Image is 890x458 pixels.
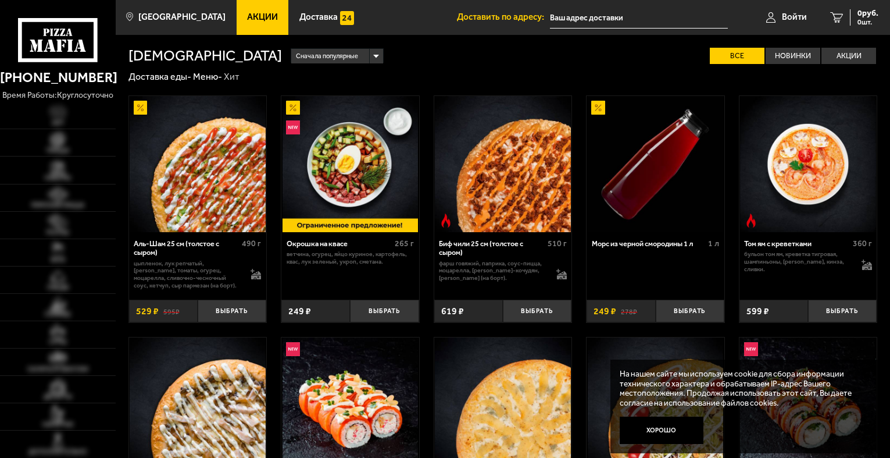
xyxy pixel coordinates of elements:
[198,300,266,322] button: Выбрать
[588,96,724,232] img: Морс из черной смородины 1 л
[620,417,703,445] button: Хорошо
[288,307,311,316] span: 249 ₽
[591,101,605,115] img: Акционный
[857,9,878,17] span: 0 руб.
[620,369,861,407] p: На нашем сайте мы используем cookie для сбора информации технического характера и обрабатываем IP...
[247,13,278,22] span: Акции
[503,300,571,322] button: Выбрать
[548,239,567,248] span: 510 г
[594,307,616,316] span: 249 ₽
[286,120,300,134] img: Новинка
[193,71,222,82] a: Меню-
[287,251,414,266] p: ветчина, огурец, яйцо куриное, картофель, квас, лук зеленый, укроп, сметана.
[350,300,419,322] button: Выбрать
[129,96,267,232] a: АкционныйАль-Шам 25 см (толстое с сыром)
[853,239,872,248] span: 360 г
[821,48,876,65] label: Акции
[136,307,159,316] span: 529 ₽
[656,300,724,322] button: Выбрать
[550,7,728,29] input: Ваш адрес доставки
[739,96,877,232] a: Острое блюдоТом ям с креветками
[740,96,876,232] img: Том ям с креветками
[439,260,546,282] p: фарш говяжий, паприка, соус-пицца, моцарелла, [PERSON_NAME]-кочудян, [PERSON_NAME] (на борт).
[134,260,241,290] p: цыпленок, лук репчатый, [PERSON_NAME], томаты, огурец, моцарелла, сливочно-чесночный соус, кетчуп...
[457,13,550,22] span: Доставить по адресу:
[242,239,261,248] span: 490 г
[395,239,414,248] span: 265 г
[439,239,544,257] div: Биф чили 25 см (толстое с сыром)
[434,96,572,232] a: Острое блюдоБиф чили 25 см (толстое с сыром)
[592,239,705,248] div: Морс из черной смородины 1 л
[744,239,849,248] div: Том ям с креветками
[281,96,419,232] a: АкционныйНовинкаОкрошка на квасе
[435,96,571,232] img: Биф чили 25 см (толстое с сыром)
[224,71,240,83] div: Хит
[708,239,719,248] span: 1 л
[163,307,180,316] s: 595 ₽
[744,342,758,356] img: Новинка
[286,342,300,356] img: Новинка
[808,300,877,322] button: Выбрать
[621,307,637,316] s: 278 ₽
[710,48,764,65] label: Все
[130,96,266,232] img: Аль-Шам 25 см (толстое с сыром)
[134,101,148,115] img: Акционный
[441,307,464,316] span: 619 ₽
[587,96,724,232] a: АкционныйМорс из черной смородины 1 л
[782,13,807,22] span: Войти
[128,48,282,63] h1: [DEMOGRAPHIC_DATA]
[746,307,769,316] span: 599 ₽
[340,11,354,25] img: 15daf4d41897b9f0e9f617042186c801.svg
[744,214,758,228] img: Острое блюдо
[283,96,419,232] img: Окрошка на квасе
[128,71,191,82] a: Доставка еды-
[296,48,358,65] span: Сначала популярные
[287,239,392,248] div: Окрошка на квасе
[134,239,239,257] div: Аль-Шам 25 см (толстое с сыром)
[299,13,338,22] span: Доставка
[286,101,300,115] img: Акционный
[439,214,453,228] img: Острое блюдо
[138,13,226,22] span: [GEOGRAPHIC_DATA]
[857,19,878,26] span: 0 шт.
[744,251,852,273] p: бульон том ям, креветка тигровая, шампиньоны, [PERSON_NAME], кинза, сливки.
[766,48,820,65] label: Новинки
